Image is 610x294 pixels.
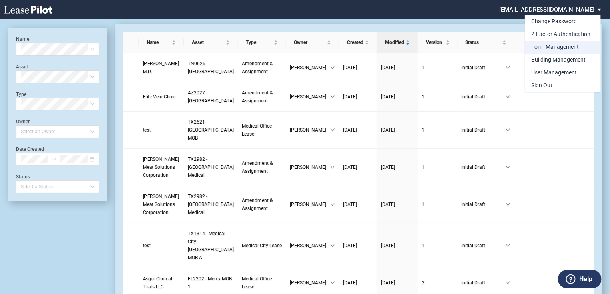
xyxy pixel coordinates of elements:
[531,69,577,77] div: User Management
[531,18,577,26] div: Change Password
[579,274,592,284] label: Help
[531,56,586,64] div: Building Management
[531,30,590,38] div: 2-Factor Authentication
[531,43,579,51] div: Form Management
[558,270,602,288] button: Help
[531,82,552,90] div: Sign Out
